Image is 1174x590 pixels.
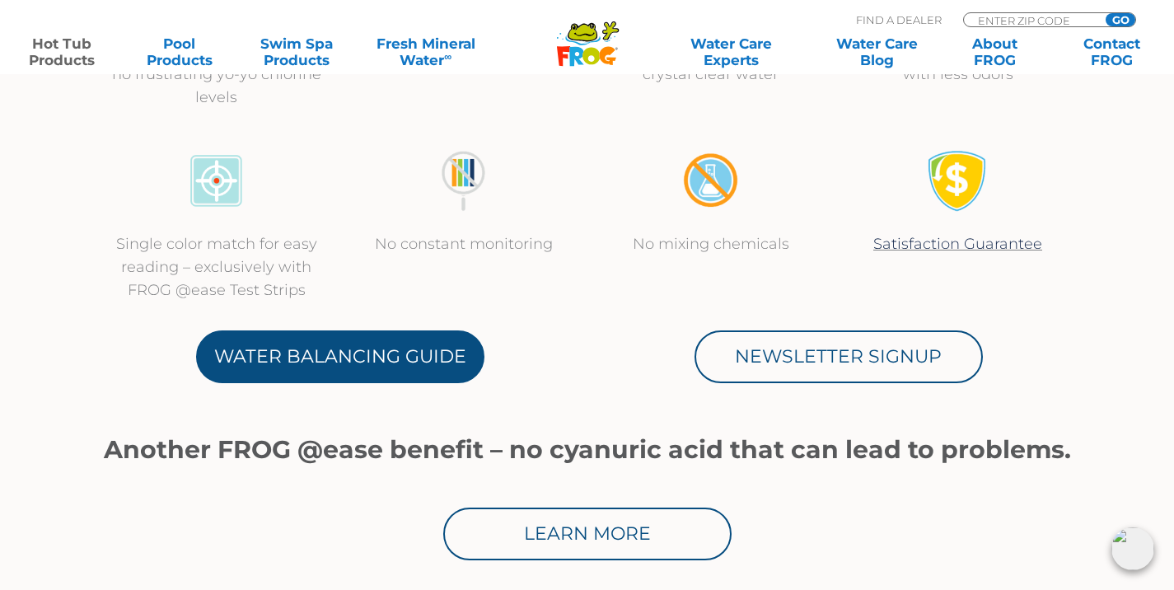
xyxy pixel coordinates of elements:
a: AboutFROG [949,35,1041,68]
a: PoolProducts [133,35,225,68]
p: Single color match for easy reading – exclusively with FROG @ease Test Strips [110,232,324,302]
a: Water Balancing Guide [196,330,484,383]
input: Zip Code Form [976,13,1087,27]
a: Newsletter Signup [695,330,983,383]
a: ContactFROG [1066,35,1158,68]
p: No constant monitoring [357,232,571,255]
img: openIcon [1111,527,1154,570]
sup: ∞ [444,50,451,63]
p: No mixing chemicals [604,232,818,255]
img: no-constant-monitoring1 [433,150,494,212]
a: Water CareBlog [831,35,923,68]
img: no-mixing1 [680,150,741,212]
a: Hot TubProducts [16,35,108,68]
h1: Another FROG @ease benefit – no cyanuric acid that can lead to problems. [93,436,1082,464]
img: Satisfaction Guarantee Icon [927,150,989,212]
a: Learn More [443,508,732,560]
a: Swim SpaProducts [251,35,343,68]
input: GO [1106,13,1135,26]
p: Find A Dealer [856,12,942,27]
img: icon-atease-color-match [185,150,247,212]
a: Satisfaction Guarantee [873,235,1042,253]
a: Water CareExperts [657,35,806,68]
a: Fresh MineralWater∞ [368,35,483,68]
